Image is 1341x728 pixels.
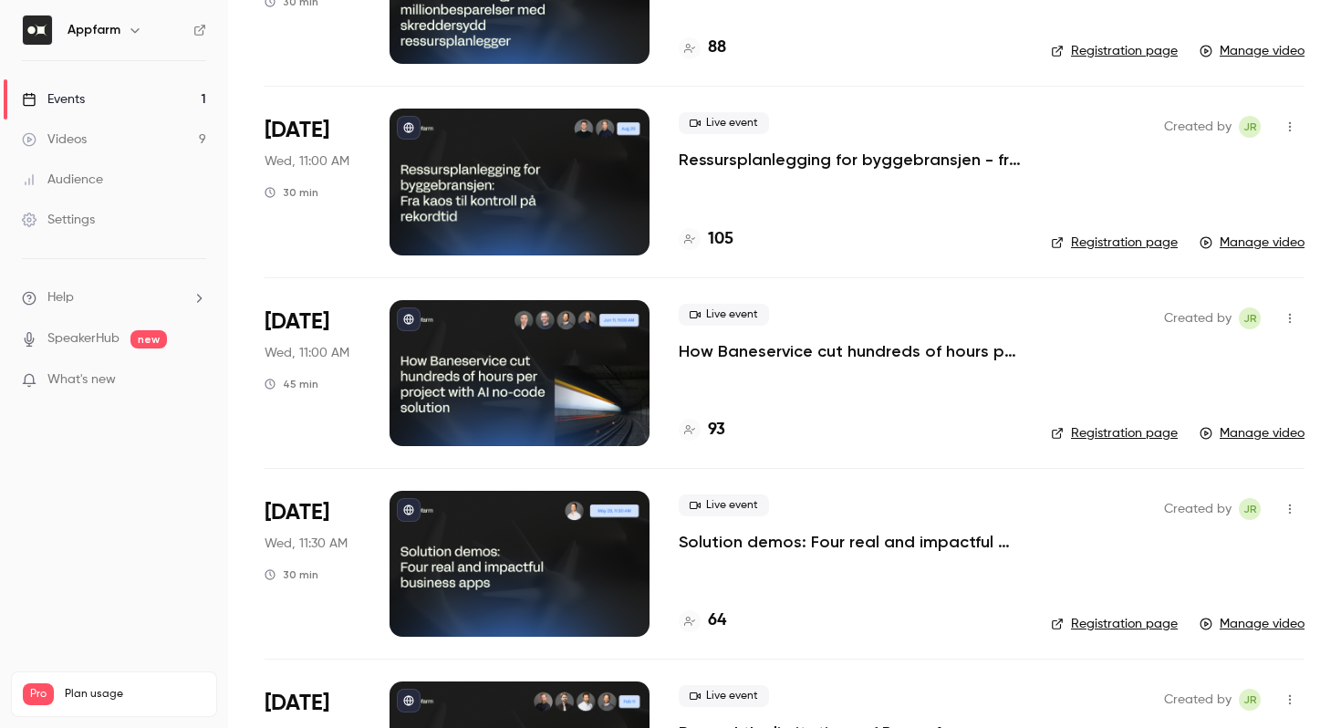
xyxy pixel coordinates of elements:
span: JR [1243,307,1257,329]
li: help-dropdown-opener [22,288,206,307]
a: Manage video [1200,234,1305,252]
h4: 64 [708,608,726,633]
span: Pro [23,683,54,705]
div: Settings [22,211,95,229]
div: May 28 Wed, 11:30 AM (Europe/Oslo) [265,491,360,637]
a: Registration page [1051,234,1178,252]
span: Wed, 11:00 AM [265,344,349,362]
span: Created by [1164,307,1232,329]
a: Registration page [1051,42,1178,60]
a: SpeakerHub [47,329,120,348]
span: Help [47,288,74,307]
div: 30 min [265,567,318,582]
h4: 93 [708,418,725,442]
img: Appfarm [23,16,52,45]
span: Created by [1164,689,1232,711]
div: Events [22,90,85,109]
iframe: Noticeable Trigger [184,372,206,389]
a: 88 [679,36,726,60]
div: Jun 11 Wed, 11:00 AM (Europe/Oslo) [265,300,360,446]
a: Manage video [1200,42,1305,60]
div: 30 min [265,185,318,200]
a: Ressursplanlegging for byggebransjen - fra kaos til kontroll på rekordtid [679,149,1022,171]
span: Live event [679,304,769,326]
h4: 105 [708,227,733,252]
span: Created by [1164,498,1232,520]
span: Wed, 11:00 AM [265,152,349,171]
span: Created by [1164,116,1232,138]
div: 45 min [265,377,318,391]
span: Julie Remen [1239,307,1261,329]
span: JR [1243,689,1257,711]
a: Solution demos: Four real and impactful business apps [679,531,1022,553]
span: new [130,330,167,348]
a: Manage video [1200,424,1305,442]
a: 64 [679,608,726,633]
div: Videos [22,130,87,149]
span: What's new [47,370,116,390]
h6: Appfarm [68,21,120,39]
span: Live event [679,685,769,707]
span: [DATE] [265,689,329,718]
a: Manage video [1200,615,1305,633]
a: How Baneservice cut hundreds of hours per project with AI no-code solution [679,340,1022,362]
span: JR [1243,498,1257,520]
span: Julie Remen [1239,116,1261,138]
h4: 88 [708,36,726,60]
span: [DATE] [265,498,329,527]
span: Julie Remen [1239,498,1261,520]
span: [DATE] [265,307,329,337]
span: Live event [679,494,769,516]
span: Plan usage [65,687,205,702]
span: JR [1243,116,1257,138]
a: Registration page [1051,424,1178,442]
span: [DATE] [265,116,329,145]
div: Audience [22,171,103,189]
a: 105 [679,227,733,252]
span: Live event [679,112,769,134]
span: Wed, 11:30 AM [265,535,348,553]
span: Julie Remen [1239,689,1261,711]
div: Aug 20 Wed, 11:00 AM (Europe/Oslo) [265,109,360,255]
a: Registration page [1051,615,1178,633]
a: 93 [679,418,725,442]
